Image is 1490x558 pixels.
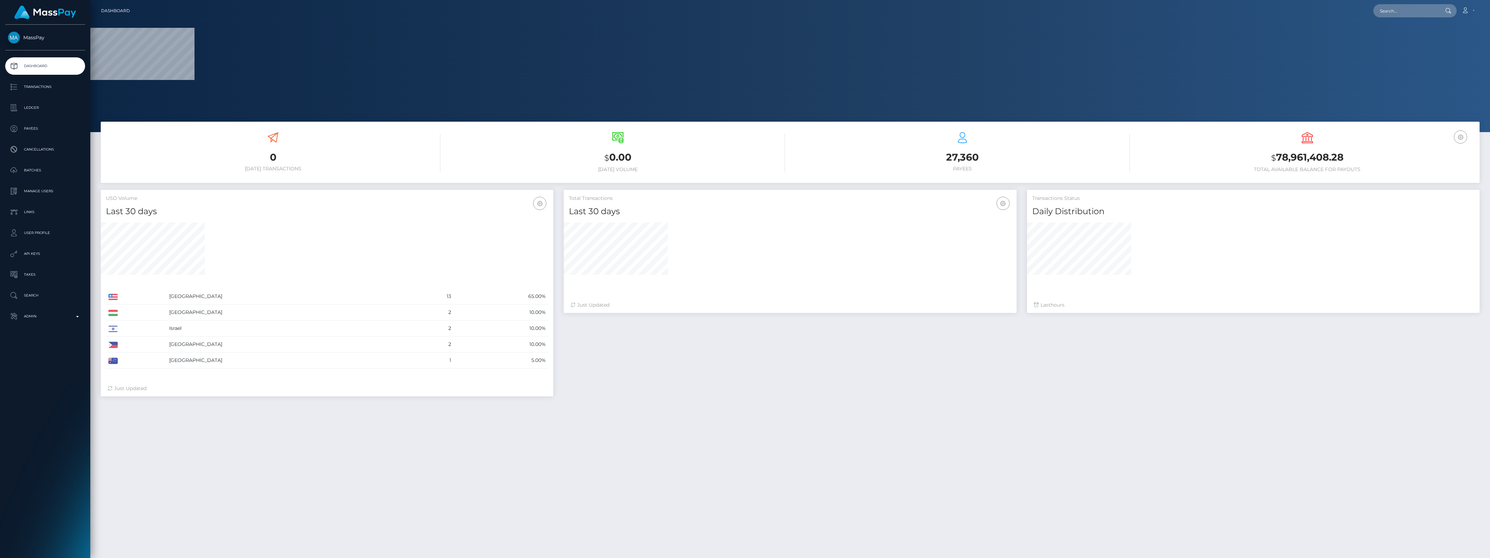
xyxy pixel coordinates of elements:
img: PH.png [108,342,118,348]
a: Cancellations [5,141,85,158]
p: Transactions [8,82,82,92]
td: 2 [414,337,454,353]
p: Ledger [8,103,82,113]
a: Ledger [5,99,85,116]
p: Links [8,207,82,217]
h4: Last 30 days [569,205,1011,218]
img: IL.png [108,326,118,332]
td: [GEOGRAPHIC_DATA] [167,337,414,353]
td: 13 [414,289,454,305]
h3: 0.00 [451,151,785,165]
td: [GEOGRAPHIC_DATA] [167,305,414,321]
img: MassPay Logo [14,6,76,19]
a: User Profile [5,224,85,242]
a: Manage Users [5,183,85,200]
h4: Daily Distribution [1032,205,1474,218]
td: 1 [414,353,454,369]
p: API Keys [8,249,82,259]
h5: USD Volume [106,195,548,202]
a: Search [5,287,85,304]
td: 10.00% [454,305,548,321]
td: 65.00% [454,289,548,305]
p: Search [8,290,82,301]
p: Manage Users [8,186,82,196]
input: Search... [1373,4,1439,17]
a: Links [5,203,85,221]
a: Batches [5,162,85,179]
td: 2 [414,321,454,337]
td: 10.00% [454,321,548,337]
a: Transactions [5,78,85,96]
a: API Keys [5,245,85,262]
p: Payees [8,123,82,134]
td: 2 [414,305,454,321]
td: [GEOGRAPHIC_DATA] [167,289,414,305]
h3: 27,360 [795,151,1130,164]
p: Dashboard [8,61,82,71]
div: Just Updated [108,385,546,392]
img: US.png [108,294,118,300]
div: Last hours [1034,301,1473,309]
p: User Profile [8,228,82,238]
a: Taxes [5,266,85,283]
img: HU.png [108,310,118,316]
p: Cancellations [8,144,82,155]
span: MassPay [5,34,85,41]
h3: 0 [106,151,440,164]
td: 10.00% [454,337,548,353]
td: Israel [167,321,414,337]
p: Batches [8,165,82,176]
td: [GEOGRAPHIC_DATA] [167,353,414,369]
h4: Last 30 days [106,205,548,218]
p: Admin [8,311,82,322]
img: MassPay [8,32,20,43]
td: 5.00% [454,353,548,369]
h5: Total Transactions [569,195,1011,202]
h6: Total Available Balance for Payouts [1140,167,1475,172]
a: Dashboard [5,57,85,75]
p: Taxes [8,269,82,280]
a: Dashboard [101,3,130,18]
h6: Payees [795,166,1130,172]
small: $ [604,153,609,163]
h5: Transactions Status [1032,195,1474,202]
h3: 78,961,408.28 [1140,151,1475,165]
a: Payees [5,120,85,137]
small: $ [1271,153,1276,163]
a: Admin [5,308,85,325]
h6: [DATE] Volume [451,167,785,172]
div: Just Updated [571,301,1009,309]
h6: [DATE] Transactions [106,166,440,172]
img: AU.png [108,358,118,364]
